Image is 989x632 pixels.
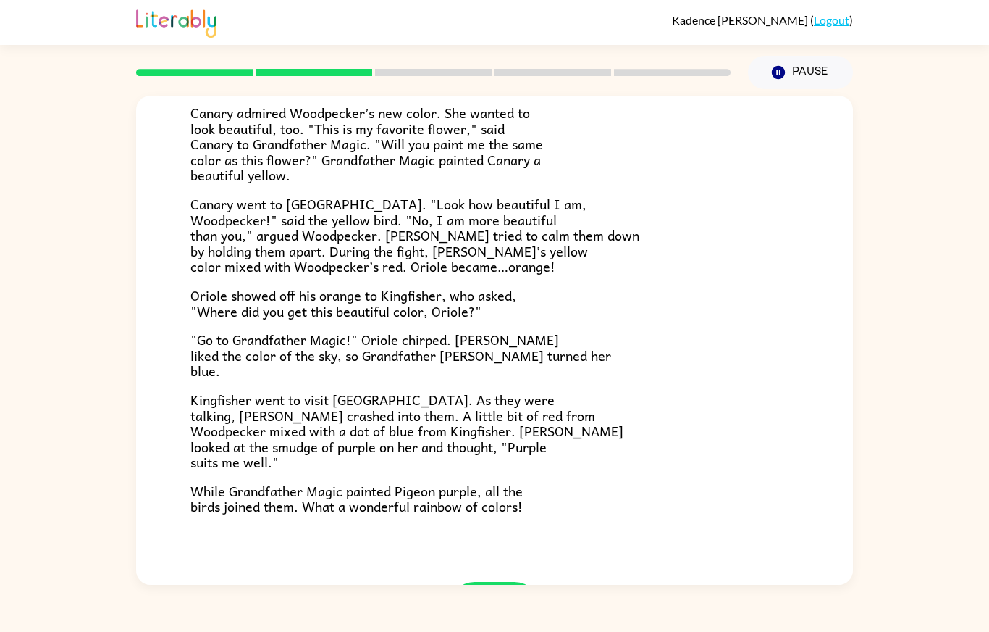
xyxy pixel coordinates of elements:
span: While Grandfather Magic painted Pigeon purple, all the birds joined them. What a wonderful rainbo... [190,481,523,517]
span: Canary went to [GEOGRAPHIC_DATA]. "Look how beautiful I am, Woodpecker!" said the yellow bird. "N... [190,194,639,277]
div: ( ) [672,13,853,27]
img: Literably [136,6,216,38]
a: Logout [814,13,849,27]
span: "Go to Grandfather Magic!" Oriole chirped. [PERSON_NAME] liked the color of the sky, so Grandfath... [190,329,611,381]
span: Canary admired Woodpecker’s new color. She wanted to look beautiful, too. "This is my favorite fl... [190,102,543,186]
span: Kadence [PERSON_NAME] [672,13,810,27]
button: Pause [748,56,853,89]
span: Kingfisher went to visit [GEOGRAPHIC_DATA]. As they were talking, [PERSON_NAME] crashed into them... [190,389,623,473]
span: Oriole showed off his orange to Kingfisher, who asked, "Where did you get this beautiful color, O... [190,285,516,322]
